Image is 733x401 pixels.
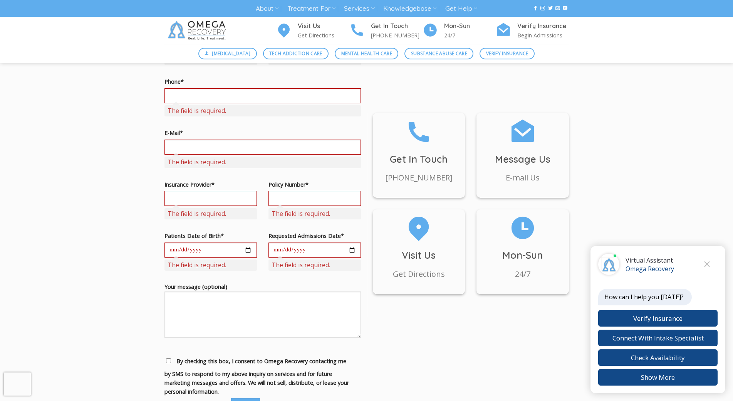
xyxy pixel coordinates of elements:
h3: Visit Us [373,248,465,263]
p: Begin Admissions [517,31,569,40]
span: Verify Insurance [486,50,528,57]
span: [MEDICAL_DATA] [212,50,250,57]
img: Omega Recovery [164,17,232,44]
span: The field is required. [268,259,361,271]
a: Visit Us Get Directions [276,21,349,40]
a: Substance Abuse Care [404,48,473,59]
input: By checking this box, I consent to Omega Recovery contacting me by SMS to respond to my above inq... [166,358,171,363]
a: Follow on Instagram [540,6,545,11]
p: [PHONE_NUMBER] [371,31,423,40]
label: E-Mail* [164,128,361,137]
span: The field is required. [164,157,361,168]
p: 24/7 [476,268,569,280]
p: [PHONE_NUMBER] [373,172,465,184]
a: Services [344,2,374,16]
a: [MEDICAL_DATA] [198,48,257,59]
p: Get Directions [373,268,465,280]
h3: Get In Touch [373,152,465,167]
a: Knowledgebase [383,2,436,16]
span: The field is required. [164,259,257,271]
span: By checking this box, I consent to Omega Recovery contacting me by SMS to respond to my above inq... [164,357,349,395]
a: Get In Touch [PHONE_NUMBER] [373,117,465,184]
label: Phone* [164,77,361,86]
a: Message Us E-mail Us [476,117,569,184]
span: Substance Abuse Care [411,50,467,57]
p: 24/7 [444,31,496,40]
h4: Get In Touch [371,21,423,31]
a: Get In Touch [PHONE_NUMBER] [349,21,423,40]
a: Verify Insurance Begin Admissions [496,21,569,40]
a: About [256,2,278,16]
h4: Verify Insurance [517,21,569,31]
a: Send us an email [555,6,560,11]
span: Tech Addiction Care [269,50,322,57]
span: The field is required. [164,105,361,116]
a: Mental Health Care [335,48,398,59]
a: Follow on Facebook [533,6,538,11]
label: Your message (optional) [164,282,361,343]
a: Follow on Twitter [548,6,553,11]
h4: Mon-Sun [444,21,496,31]
a: Treatment For [287,2,335,16]
span: The field is required. [268,208,361,219]
a: Follow on YouTube [563,6,567,11]
label: Patients Date of Birth* [164,231,257,240]
h3: Message Us [476,152,569,167]
p: E-mail Us [476,172,569,184]
a: Get Help [445,2,477,16]
span: Mental Health Care [341,50,392,57]
h3: Mon-Sun [476,248,569,263]
a: Tech Addiction Care [263,48,329,59]
label: Policy Number* [268,180,361,189]
label: Requested Admissions Date* [268,231,361,240]
p: Get Directions [298,31,349,40]
label: Insurance Provider* [164,180,257,189]
a: Verify Insurance [480,48,535,59]
a: Visit Us Get Directions [373,213,465,280]
span: The field is required. [164,208,257,219]
textarea: Your message (optional) [164,291,361,338]
h4: Visit Us [298,21,349,31]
